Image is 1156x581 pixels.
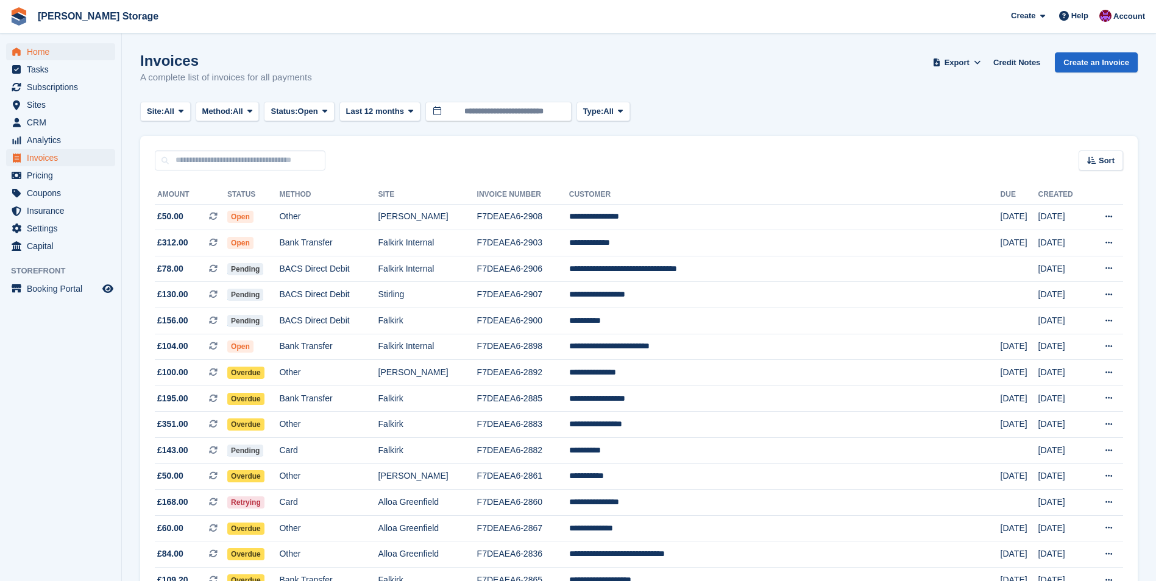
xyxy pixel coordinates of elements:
td: [DATE] [1038,334,1087,360]
td: [DATE] [1001,204,1038,230]
td: [DATE] [1038,438,1087,464]
span: Open [227,211,254,223]
a: menu [6,114,115,131]
span: Overdue [227,367,264,379]
span: All [164,105,174,118]
span: Insurance [27,202,100,219]
span: Open [298,105,318,118]
td: Other [279,360,378,386]
a: [PERSON_NAME] Storage [33,6,163,26]
td: [DATE] [1038,308,1087,334]
td: Other [279,463,378,490]
th: Customer [569,185,1001,205]
td: [DATE] [1038,386,1087,412]
span: £130.00 [157,288,188,301]
td: BACS Direct Debit [279,308,378,334]
span: £50.00 [157,470,183,482]
a: menu [6,96,115,113]
span: Overdue [227,393,264,405]
a: menu [6,185,115,202]
span: £195.00 [157,392,188,405]
td: BACS Direct Debit [279,282,378,308]
a: Create an Invoice [1055,52,1138,72]
th: Created [1038,185,1087,205]
td: Other [279,412,378,438]
th: Method [279,185,378,205]
a: menu [6,167,115,184]
td: [DATE] [1001,360,1038,386]
td: [DATE] [1038,230,1087,256]
h1: Invoices [140,52,312,69]
td: [PERSON_NAME] [378,463,477,490]
td: [DATE] [1038,282,1087,308]
span: £100.00 [157,366,188,379]
span: £312.00 [157,236,188,249]
a: menu [6,132,115,149]
td: F7DEAEA6-2882 [477,438,569,464]
span: Open [227,340,254,353]
a: menu [6,61,115,78]
td: F7DEAEA6-2907 [477,282,569,308]
span: CRM [27,114,100,131]
span: Analytics [27,132,100,149]
span: £351.00 [157,418,188,431]
a: menu [6,220,115,237]
td: F7DEAEA6-2867 [477,515,569,541]
span: Status: [271,105,297,118]
span: £156.00 [157,314,188,327]
button: Type: All [576,102,630,122]
td: [DATE] [1038,463,1087,490]
td: [DATE] [1001,386,1038,412]
span: Coupons [27,185,100,202]
td: [PERSON_NAME] [378,360,477,386]
span: Site: [147,105,164,118]
td: Alloa Greenfield [378,515,477,541]
span: Invoices [27,149,100,166]
span: Storefront [11,265,121,277]
td: F7DEAEA6-2906 [477,256,569,282]
span: Retrying [227,496,264,509]
span: Pending [227,445,263,457]
td: Stirling [378,282,477,308]
td: BACS Direct Debit [279,256,378,282]
p: A complete list of invoices for all payments [140,71,312,85]
span: Sites [27,96,100,113]
td: Falkirk [378,386,477,412]
td: [DATE] [1001,334,1038,360]
td: F7DEAEA6-2883 [477,412,569,438]
span: Sort [1099,155,1115,167]
span: Overdue [227,548,264,560]
td: Other [279,541,378,568]
a: menu [6,202,115,219]
td: Falkirk Internal [378,334,477,360]
span: Pricing [27,167,100,184]
th: Invoice Number [477,185,569,205]
td: F7DEAEA6-2892 [477,360,569,386]
span: £78.00 [157,262,183,275]
span: Pending [227,263,263,275]
td: Bank Transfer [279,334,378,360]
span: Pending [227,315,263,327]
td: F7DEAEA6-2908 [477,204,569,230]
td: F7DEAEA6-2900 [477,308,569,334]
span: Tasks [27,61,100,78]
td: Bank Transfer [279,386,378,412]
td: Card [279,490,378,516]
a: menu [6,149,115,166]
span: £168.00 [157,496,188,509]
span: Create [1011,10,1035,22]
td: Card [279,438,378,464]
span: £84.00 [157,548,183,560]
span: Last 12 months [346,105,404,118]
button: Export [930,52,984,72]
td: Falkirk [378,412,477,438]
td: Falkirk Internal [378,256,477,282]
span: £104.00 [157,340,188,353]
a: menu [6,79,115,96]
span: Account [1113,10,1145,23]
span: Home [27,43,100,60]
td: [DATE] [1001,230,1038,256]
td: F7DEAEA6-2860 [477,490,569,516]
span: Settings [27,220,100,237]
td: Alloa Greenfield [378,490,477,516]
